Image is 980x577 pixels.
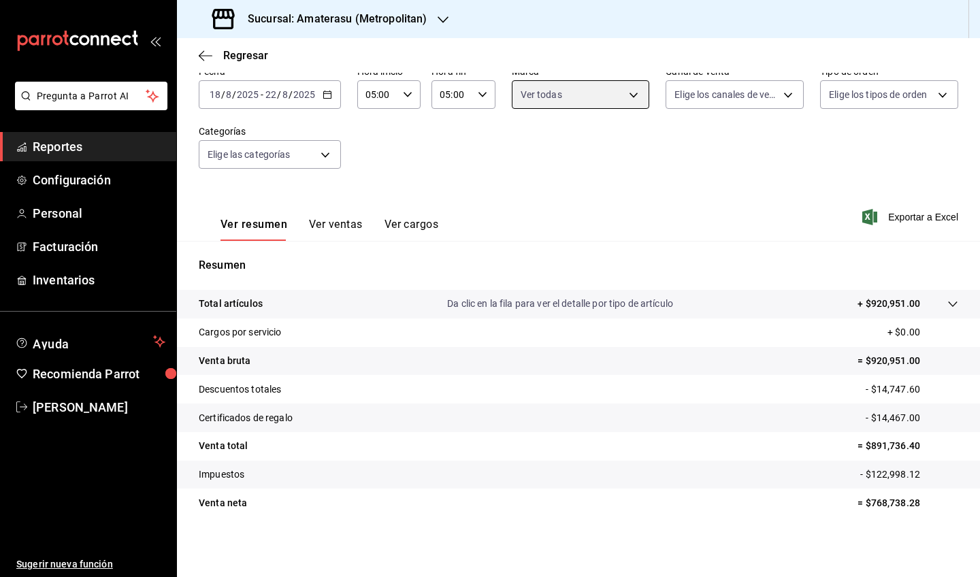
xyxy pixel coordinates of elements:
[225,89,232,100] input: --
[857,354,958,368] p: = $920,951.00
[33,365,165,383] span: Recomienda Parrot
[277,89,281,100] span: /
[865,209,958,225] button: Exportar a Excel
[857,496,958,510] p: = $768,738.28
[199,297,263,311] p: Total artículos
[521,88,562,101] span: Ver todas
[199,411,293,425] p: Certificados de regalo
[866,382,958,397] p: - $14,747.60
[33,204,165,222] span: Personal
[150,35,161,46] button: open_drawer_menu
[220,218,287,241] button: Ver resumen
[15,82,167,110] button: Pregunta a Parrot AI
[33,171,165,189] span: Configuración
[199,127,341,136] label: Categorías
[232,89,236,100] span: /
[293,89,316,100] input: ----
[857,297,920,311] p: + $920,951.00
[33,137,165,156] span: Reportes
[199,439,248,453] p: Venta total
[199,49,268,62] button: Regresar
[209,89,221,100] input: --
[829,88,927,101] span: Elige los tipos de orden
[208,148,291,161] span: Elige las categorías
[860,467,958,482] p: - $122,998.12
[220,218,438,241] div: navigation tabs
[199,382,281,397] p: Descuentos totales
[265,89,277,100] input: --
[16,557,165,572] span: Sugerir nueva función
[223,49,268,62] span: Regresar
[33,271,165,289] span: Inventarios
[674,88,779,101] span: Elige los canales de venta
[357,67,421,76] label: Hora inicio
[199,467,244,482] p: Impuestos
[385,218,439,241] button: Ver cargos
[199,257,958,274] p: Resumen
[199,325,282,340] p: Cargos por servicio
[431,67,495,76] label: Hora fin
[10,99,167,113] a: Pregunta a Parrot AI
[33,237,165,256] span: Facturación
[289,89,293,100] span: /
[309,218,363,241] button: Ver ventas
[261,89,263,100] span: -
[282,89,289,100] input: --
[221,89,225,100] span: /
[199,354,250,368] p: Venta bruta
[199,67,341,76] label: Fecha
[236,89,259,100] input: ----
[33,398,165,416] span: [PERSON_NAME]
[237,11,427,27] h3: Sucursal: Amaterasu (Metropolitan)
[887,325,958,340] p: + $0.00
[199,496,247,510] p: Venta neta
[866,411,958,425] p: - $14,467.00
[37,89,146,103] span: Pregunta a Parrot AI
[857,439,958,453] p: = $891,736.40
[33,333,148,350] span: Ayuda
[447,297,673,311] p: Da clic en la fila para ver el detalle por tipo de artículo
